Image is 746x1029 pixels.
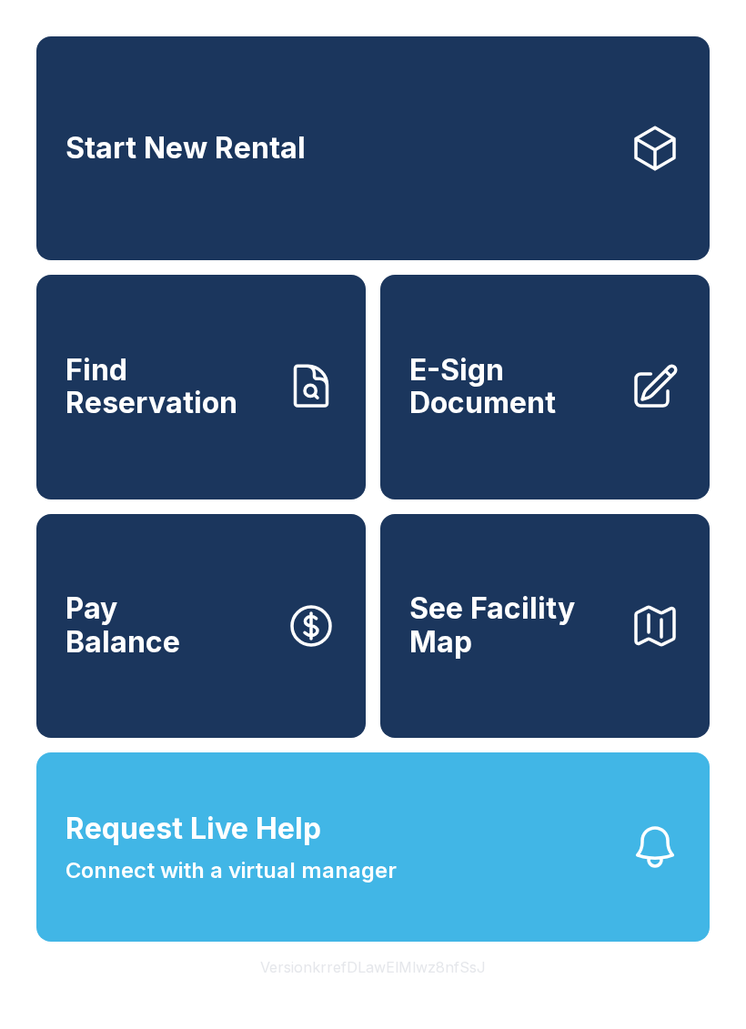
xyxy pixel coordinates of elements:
button: See Facility Map [380,514,710,738]
a: Find Reservation [36,275,366,499]
span: See Facility Map [409,592,615,659]
span: Find Reservation [66,354,271,420]
a: E-Sign Document [380,275,710,499]
button: PayBalance [36,514,366,738]
button: Request Live HelpConnect with a virtual manager [36,752,710,942]
button: VersionkrrefDLawElMlwz8nfSsJ [246,942,500,993]
span: Pay Balance [66,592,180,659]
span: E-Sign Document [409,354,615,420]
a: Start New Rental [36,36,710,260]
span: Start New Rental [66,132,306,166]
span: Request Live Help [66,807,321,851]
span: Connect with a virtual manager [66,854,397,887]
